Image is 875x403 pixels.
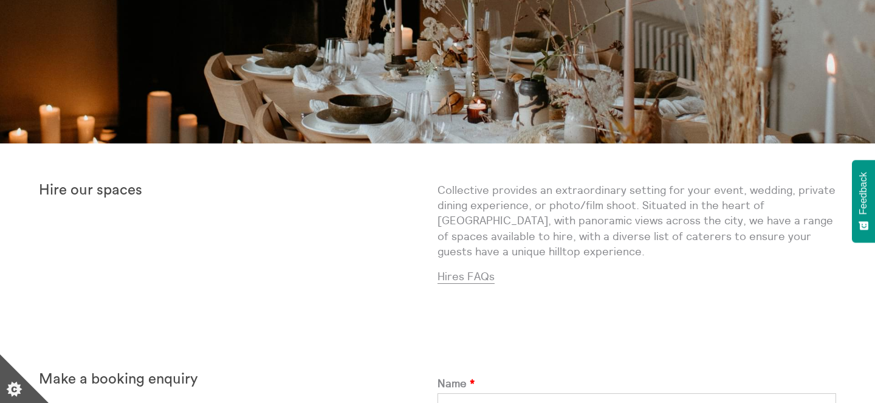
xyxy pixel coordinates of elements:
strong: Make a booking enquiry [39,372,198,387]
p: Collective provides an extraordinary setting for your event, wedding, private dining experience, ... [437,182,836,259]
a: Hires FAQs [437,269,495,284]
label: Name [437,377,836,390]
span: Feedback [858,172,869,215]
strong: our spaces [70,183,142,198]
button: Feedback - Show survey [852,160,875,243]
strong: Hire [39,183,67,198]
